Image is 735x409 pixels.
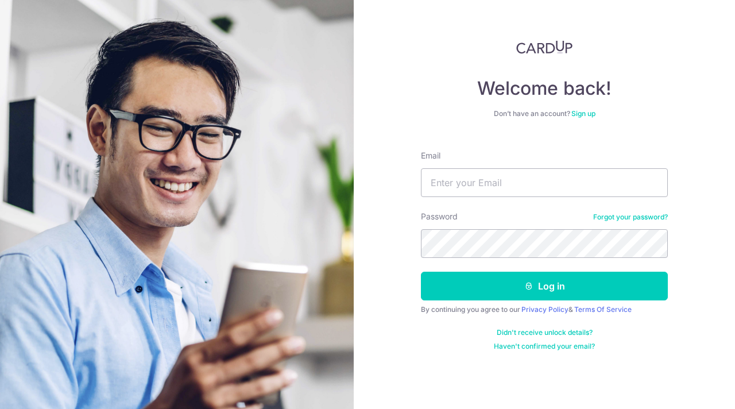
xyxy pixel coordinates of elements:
h4: Welcome back! [421,77,668,100]
a: Terms Of Service [574,305,632,314]
input: Enter your Email [421,168,668,197]
a: Privacy Policy [521,305,568,314]
a: Didn't receive unlock details? [497,328,593,337]
img: CardUp Logo [516,40,572,54]
div: By continuing you agree to our & [421,305,668,314]
button: Log in [421,272,668,300]
div: Don’t have an account? [421,109,668,118]
a: Forgot your password? [593,213,668,222]
label: Password [421,211,458,222]
a: Haven't confirmed your email? [494,342,595,351]
a: Sign up [571,109,595,118]
label: Email [421,150,440,161]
